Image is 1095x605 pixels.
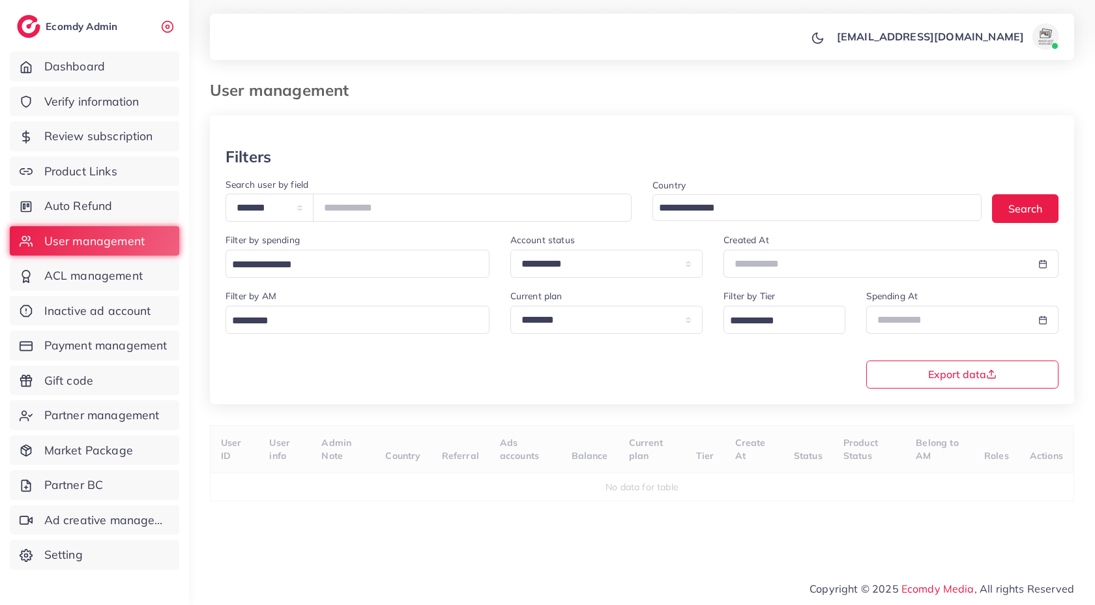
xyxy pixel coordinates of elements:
span: Gift code [44,372,93,389]
a: Inactive ad account [10,296,179,326]
span: Setting [44,546,83,563]
span: Partner BC [44,477,104,494]
span: Payment management [44,337,168,354]
h3: Filters [226,147,271,166]
span: Inactive ad account [44,302,151,319]
span: Market Package [44,442,133,459]
span: Dashboard [44,58,105,75]
h2: Ecomdy Admin [46,20,121,33]
a: logoEcomdy Admin [17,15,121,38]
a: Review subscription [10,121,179,151]
button: Export data [866,361,1059,389]
a: User management [10,226,179,256]
a: Market Package [10,435,179,465]
label: Search user by field [226,178,308,191]
div: Search for option [226,306,489,334]
p: [EMAIL_ADDRESS][DOMAIN_NAME] [837,29,1024,44]
span: Verify information [44,93,139,110]
input: Search for option [654,198,965,218]
a: Product Links [10,156,179,186]
a: Ecomdy Media [901,582,974,595]
input: Search for option [227,255,473,275]
label: Current plan [510,289,562,302]
a: [EMAIL_ADDRESS][DOMAIN_NAME]avatar [830,23,1064,50]
span: Export data [928,369,997,379]
button: Search [992,194,1058,222]
span: Copyright © 2025 [810,581,1074,597]
span: Review subscription [44,128,153,145]
div: Search for option [226,250,489,278]
a: Setting [10,540,179,570]
span: ACL management [44,267,143,284]
span: Auto Refund [44,198,113,214]
a: Payment management [10,331,179,361]
label: Filter by AM [226,289,276,302]
a: Partner BC [10,470,179,500]
h3: User management [210,81,359,100]
label: Filter by Tier [723,289,775,302]
a: Auto Refund [10,191,179,221]
span: Product Links [44,163,117,180]
label: Spending At [866,289,918,302]
label: Filter by spending [226,233,300,246]
a: Ad creative management [10,505,179,535]
img: logo [17,15,40,38]
input: Search for option [725,311,828,331]
span: Ad creative management [44,512,169,529]
a: Partner management [10,400,179,430]
div: Search for option [723,306,845,334]
span: , All rights Reserved [974,581,1074,597]
a: Gift code [10,366,179,396]
div: Search for option [652,194,982,221]
input: Search for option [227,311,473,331]
span: Partner management [44,407,160,424]
a: ACL management [10,261,179,291]
label: Created At [723,233,769,246]
a: Verify information [10,87,179,117]
a: Dashboard [10,52,179,81]
label: Account status [510,233,575,246]
label: Country [652,179,686,192]
span: User management [44,233,145,250]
